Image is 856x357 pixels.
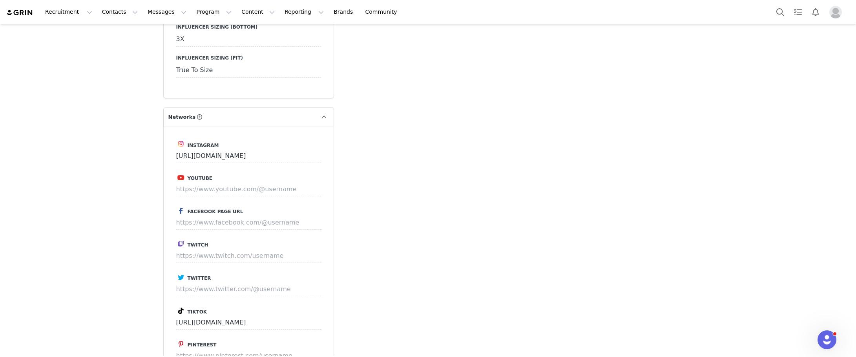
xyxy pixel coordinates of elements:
input: https://www.youtube.com/@username [176,182,321,196]
strong: Content Quality & Standards: [3,141,80,147]
span: Pinterest [188,342,217,348]
a: Community [361,3,405,21]
button: Messages [143,3,191,21]
button: Contacts [97,3,142,21]
input: https://www.facebook.com/@username [176,216,321,230]
button: Content [237,3,279,21]
strong: Engagement & Bio Requirements: [3,9,92,16]
span: INSTAGRAM IN-FEED POSTING GUIDELINES(@FashionNovaCurve): [3,179,182,185]
label: Influencer Sizing (FIT) [176,54,321,62]
a: Tasks [789,3,807,21]
button: Search [772,3,789,21]
img: placeholder-profile.jpg [829,6,842,18]
span: Twitch [188,242,208,248]
strong: GENERAL GUIDELINES: [3,3,67,9]
iframe: Intercom live chat [818,330,836,349]
span: Instagram [188,143,219,148]
button: Recruitment [40,3,97,21]
strong: INSTAGRAM REEL VIDEO POSTING GUIDELINES(@FashionNovaCurve): [3,321,193,328]
button: Program [192,3,236,21]
span: Tiktok [188,309,207,315]
button: Notifications [807,3,824,21]
input: https://www.twitch.com/username [176,249,321,263]
span: Twitter [188,275,211,281]
a: Brands [329,3,360,21]
input: https://www.tiktok.com/@username [176,315,321,330]
p: ● A dedicated @FashionNovaCurve highlight reel must be added and remain visible throughout the te... [3,234,267,316]
img: instagram.svg [178,141,184,147]
p: [PERSON_NAME] rec. [3,15,267,21]
input: https://www.twitter.com/@username [176,282,321,296]
span: Networks [168,113,196,121]
strong: BROKER CONTEXT: [3,3,56,9]
div: 3X [176,33,321,47]
p: ● Must follow and actively like, and comment on @FashionNova’s Instagram weekly throughout the pa... [3,3,267,229]
span: Youtube [188,176,212,181]
strong: INSTAGRAM STORY POSTING GUIDELINES(@FashionNovaCurve): [3,234,178,241]
p: [URL][DOMAIN_NAME] [URL][DOMAIN_NAME] [3,27,267,39]
label: Influencer Sizing (BOTTOM) [176,24,321,31]
body: Rich Text Area. Press ALT-0 for help. [6,6,322,15]
button: Profile [825,6,850,18]
div: True To Size [176,63,321,78]
img: grin logo [6,9,34,16]
input: https://www.instagram.com/username [176,149,321,163]
span: Facebook Page URL [188,209,243,214]
button: Reporting [280,3,329,21]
